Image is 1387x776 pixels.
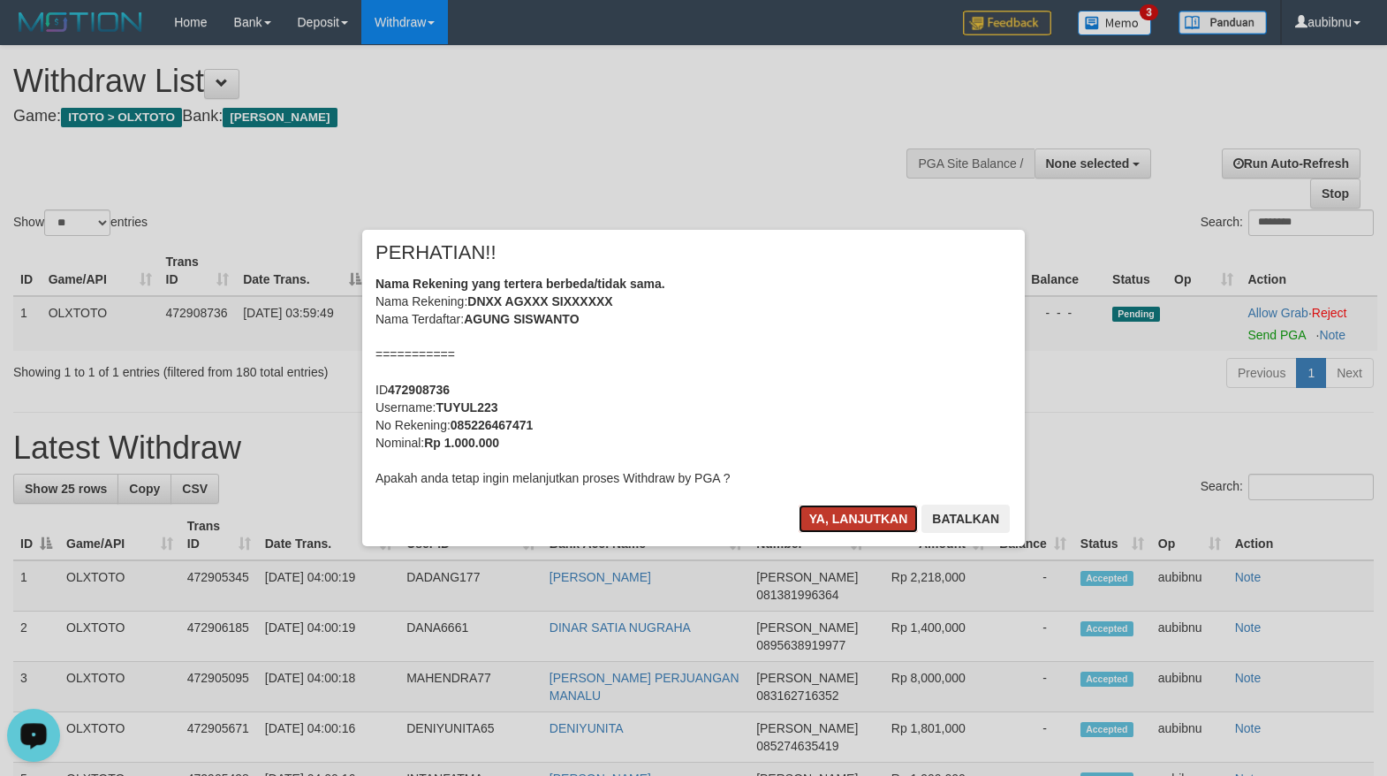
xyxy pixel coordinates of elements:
button: Ya, lanjutkan [799,505,919,533]
b: TUYUL223 [436,400,497,415]
span: PERHATIAN!! [375,244,496,262]
b: AGUNG SISWANTO [464,312,579,326]
b: 472908736 [388,383,450,397]
b: DNXX AGXXX SIXXXXXX [467,294,612,308]
button: Batalkan [921,505,1010,533]
b: Rp 1.000.000 [424,436,499,450]
b: 085226467471 [451,418,533,432]
div: Nama Rekening: Nama Terdaftar: =========== ID Username: No Rekening: Nominal: Apakah anda tetap i... [375,275,1012,487]
b: Nama Rekening yang tertera berbeda/tidak sama. [375,277,665,291]
button: Open LiveChat chat widget [7,7,60,60]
